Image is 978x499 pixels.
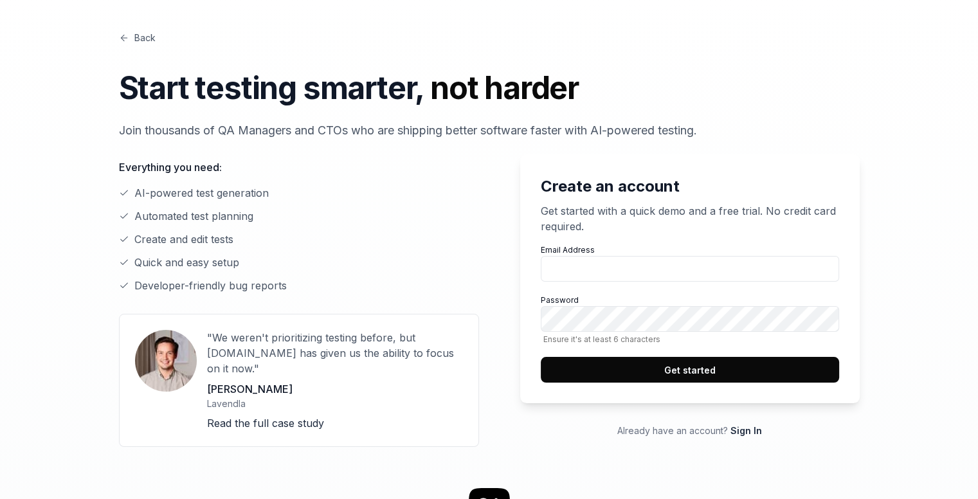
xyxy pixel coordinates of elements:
p: [PERSON_NAME] [207,381,463,397]
h1: Start testing smarter, [119,65,860,111]
button: Get started [541,357,839,383]
p: Already have an account? [520,424,860,437]
input: PasswordEnsure it's at least 6 characters [541,306,839,332]
img: User avatar [135,330,197,392]
li: Automated test planning [119,208,479,224]
input: Email Address [541,256,839,282]
p: Get started with a quick demo and a free trial. No credit card required. [541,203,839,234]
a: Read the full case study [207,417,324,430]
a: Back [119,31,156,44]
span: Ensure it's at least 6 characters [541,334,839,344]
p: Everything you need: [119,159,479,175]
p: Join thousands of QA Managers and CTOs who are shipping better software faster with AI-powered te... [119,122,860,139]
p: "We weren't prioritizing testing before, but [DOMAIN_NAME] has given us the ability to focus on i... [207,330,463,376]
li: Quick and easy setup [119,255,479,270]
li: AI-powered test generation [119,185,479,201]
span: not harder [430,69,579,107]
li: Create and edit tests [119,231,479,247]
li: Developer-friendly bug reports [119,278,479,293]
label: Email Address [541,244,839,282]
h2: Create an account [541,175,839,198]
label: Password [541,295,839,344]
a: Sign In [730,425,762,436]
p: Lavendla [207,397,463,410]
